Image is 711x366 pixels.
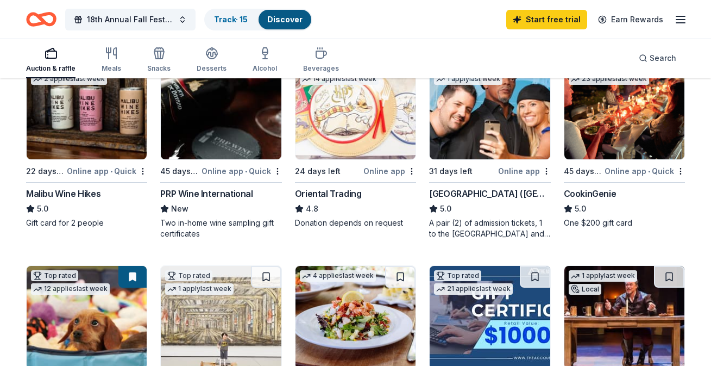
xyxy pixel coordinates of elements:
[295,187,362,200] div: Oriental Trading
[564,165,602,178] div: 45 days left
[295,56,416,159] img: Image for Oriental Trading
[253,64,277,73] div: Alcohol
[67,164,147,178] div: Online app Quick
[87,13,174,26] span: 18th Annual Fall Festival
[26,187,100,200] div: Malibu Wine Hikes
[160,165,199,178] div: 45 days left
[295,55,416,228] a: Image for Oriental TradingTop rated14 applieslast week24 days leftOnline appOriental Trading4.8Do...
[204,9,312,30] button: Track· 15Discover
[430,56,550,159] img: Image for Hollywood Wax Museum (Hollywood)
[102,42,121,78] button: Meals
[569,73,649,85] div: 23 applies last week
[65,9,196,30] button: 18th Annual Fall Festival
[429,187,550,200] div: [GEOGRAPHIC_DATA] ([GEOGRAPHIC_DATA])
[202,164,282,178] div: Online app Quick
[26,165,65,178] div: 22 days left
[160,187,253,200] div: PRP Wine International
[295,165,341,178] div: 24 days left
[648,167,650,176] span: •
[303,64,339,73] div: Beverages
[197,42,226,78] button: Desserts
[564,218,685,228] div: One $200 gift card
[102,64,121,73] div: Meals
[440,202,451,215] span: 5.0
[165,270,212,281] div: Top rated
[630,47,685,69] button: Search
[110,167,112,176] span: •
[253,42,277,78] button: Alcohol
[650,52,676,65] span: Search
[147,64,171,73] div: Snacks
[498,164,551,178] div: Online app
[31,283,110,295] div: 12 applies last week
[569,270,637,282] div: 1 apply last week
[26,7,56,32] a: Home
[26,55,147,228] a: Image for Malibu Wine HikesTop rated2 applieslast week22 days leftOnline app•QuickMalibu Wine Hik...
[434,283,513,295] div: 21 applies last week
[27,56,147,159] img: Image for Malibu Wine Hikes
[575,202,586,215] span: 5.0
[434,73,502,85] div: 1 apply last week
[37,202,48,215] span: 5.0
[605,164,685,178] div: Online app Quick
[171,202,188,215] span: New
[300,73,379,85] div: 14 applies last week
[429,218,550,239] div: A pair (2) of admission tickets, 1 to the [GEOGRAPHIC_DATA] and 1 to the [GEOGRAPHIC_DATA]
[429,165,473,178] div: 31 days left
[569,284,601,295] div: Local
[564,56,684,159] img: Image for CookinGenie
[306,202,318,215] span: 4.8
[564,187,616,200] div: CookinGenie
[160,55,281,239] a: Image for PRP Wine International17 applieslast week45 days leftOnline app•QuickPRP Wine Internati...
[363,164,416,178] div: Online app
[303,42,339,78] button: Beverages
[214,15,248,24] a: Track· 15
[26,42,75,78] button: Auction & raffle
[165,283,234,295] div: 1 apply last week
[564,55,685,228] a: Image for CookinGenieTop rated23 applieslast week45 days leftOnline app•QuickCookinGenie5.0One $2...
[160,218,281,239] div: Two in-home wine sampling gift certificates
[429,55,550,239] a: Image for Hollywood Wax Museum (Hollywood)Top rated1 applylast week31 days leftOnline app[GEOGRAP...
[26,218,147,228] div: Gift card for 2 people
[31,73,107,85] div: 2 applies last week
[161,56,281,159] img: Image for PRP Wine International
[434,270,481,281] div: Top rated
[26,64,75,73] div: Auction & raffle
[245,167,247,176] span: •
[592,10,670,29] a: Earn Rewards
[197,64,226,73] div: Desserts
[267,15,303,24] a: Discover
[295,218,416,228] div: Donation depends on request
[147,42,171,78] button: Snacks
[31,270,78,281] div: Top rated
[300,270,376,282] div: 4 applies last week
[506,10,587,29] a: Start free trial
